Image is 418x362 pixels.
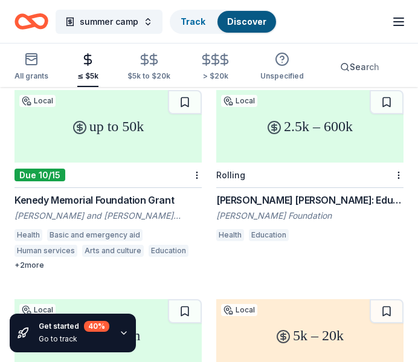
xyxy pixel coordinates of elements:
[216,90,404,245] a: 2.5k – 600kLocalRolling[PERSON_NAME] [PERSON_NAME]: Education or Health Organizations[PERSON_NAME...
[216,90,404,163] div: 2.5k – 600k
[14,71,48,81] div: All grants
[216,229,244,241] div: Health
[260,71,304,81] div: Unspecified
[181,16,205,27] a: Track
[170,10,277,34] button: TrackDiscover
[82,245,144,257] div: Arts and culture
[199,48,231,87] button: > $20k
[47,229,143,241] div: Basic and emergency aid
[77,71,98,81] div: ≤ $5k
[221,95,257,107] div: Local
[39,321,109,332] div: Get started
[39,334,109,344] div: Go to track
[14,229,42,241] div: Health
[216,210,404,222] div: [PERSON_NAME] Foundation
[19,95,56,107] div: Local
[77,48,98,87] button: ≤ $5k
[14,245,77,257] div: Human services
[127,71,170,81] div: $5k to $20k
[56,10,162,34] button: summer camp
[14,90,202,270] a: up to 50kLocalDue 10/15Kenedy Memorial Foundation Grant[PERSON_NAME] and [PERSON_NAME] Memorial F...
[199,71,231,81] div: > $20k
[14,260,202,270] div: + 2 more
[333,55,389,79] button: Search
[80,15,138,29] span: summer camp
[260,47,304,87] button: Unspecified
[14,210,202,222] div: [PERSON_NAME] and [PERSON_NAME] Memorial Foundation
[227,16,266,27] a: Discover
[350,60,379,74] span: Search
[221,304,257,316] div: Local
[14,169,65,181] div: Due 10/15
[127,48,170,87] button: $5k to $20k
[14,47,48,87] button: All grants
[14,193,202,207] div: Kenedy Memorial Foundation Grant
[149,245,188,257] div: Education
[216,193,404,207] div: [PERSON_NAME] [PERSON_NAME]: Education or Health Organizations
[14,90,202,163] div: up to 50k
[249,229,289,241] div: Education
[84,321,109,332] div: 40 %
[216,170,245,180] div: Rolling
[14,7,48,36] a: Home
